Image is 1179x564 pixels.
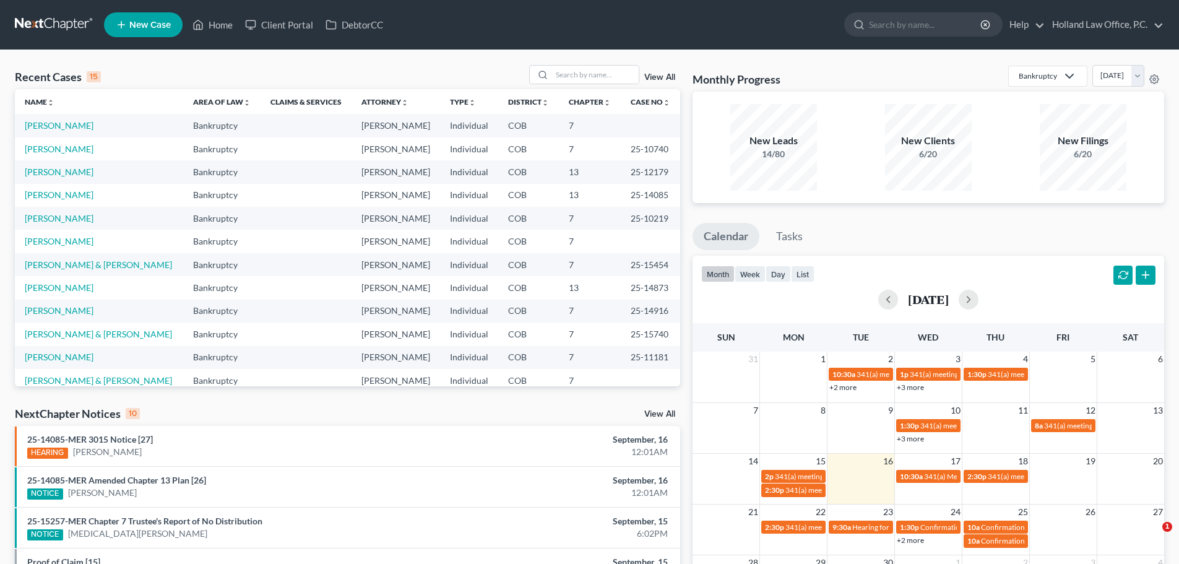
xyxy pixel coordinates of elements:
i: unfold_more [401,99,408,106]
i: unfold_more [47,99,54,106]
span: 3 [954,352,962,367]
a: [PERSON_NAME] [25,167,93,177]
td: Bankruptcy [183,184,261,207]
span: Confirmation hearing for Broc Charleston second case & [PERSON_NAME] [920,523,1162,532]
a: Tasks [765,223,814,250]
div: 14/80 [730,148,817,160]
span: Sat [1123,332,1138,342]
span: 341(a) meeting for [PERSON_NAME] & [PERSON_NAME] [775,472,960,481]
td: [PERSON_NAME] [352,346,440,369]
span: 341(a) meeting for [PERSON_NAME] [988,472,1107,481]
a: Home [186,14,239,36]
div: Recent Cases [15,69,101,84]
td: 7 [559,230,621,253]
i: unfold_more [663,99,670,106]
button: month [701,266,735,282]
td: 13 [559,276,621,299]
td: Individual [440,114,498,137]
td: COB [498,137,559,160]
td: 25-14085 [621,184,680,207]
a: +2 more [897,536,924,545]
td: 7 [559,346,621,369]
a: Typeunfold_more [450,97,476,106]
div: HEARING [27,448,68,459]
td: 7 [559,369,621,392]
td: [PERSON_NAME] [352,137,440,160]
span: 7 [752,403,759,418]
td: Bankruptcy [183,300,261,323]
td: Bankruptcy [183,346,261,369]
td: 13 [559,160,621,183]
td: COB [498,230,559,253]
td: Individual [440,369,498,392]
td: Individual [440,253,498,276]
span: 10 [949,403,962,418]
a: +3 more [897,434,924,443]
span: 10:30a [832,370,855,379]
td: COB [498,114,559,137]
span: 19 [1084,454,1097,469]
td: [PERSON_NAME] [352,207,440,230]
span: Wed [918,332,938,342]
span: 9:30a [832,523,851,532]
a: Nameunfold_more [25,97,54,106]
a: 25-15257-MER Chapter 7 Trustee's Report of No Distribution [27,516,262,526]
span: 2 [887,352,894,367]
td: COB [498,323,559,345]
span: 9 [887,403,894,418]
a: [PERSON_NAME] & [PERSON_NAME] [25,375,172,386]
button: list [791,266,814,282]
td: Individual [440,323,498,345]
td: Bankruptcy [183,114,261,137]
span: 13 [1152,403,1164,418]
span: 1:30p [967,370,987,379]
span: 17 [949,454,962,469]
th: Claims & Services [261,89,352,114]
span: 341(a) meeting for [PERSON_NAME] [785,523,905,532]
span: 21 [747,505,759,519]
td: 7 [559,114,621,137]
a: View All [644,410,675,419]
a: [MEDICAL_DATA][PERSON_NAME] [68,527,207,540]
td: [PERSON_NAME] [352,253,440,276]
i: unfold_more [469,99,476,106]
td: Bankruptcy [183,276,261,299]
span: Hearing for [PERSON_NAME] [852,523,949,532]
td: [PERSON_NAME] [352,369,440,392]
span: 341(a) meeting for [MEDICAL_DATA][PERSON_NAME] [785,485,964,495]
span: 12 [1084,403,1097,418]
span: 11 [1017,403,1029,418]
td: 25-14873 [621,276,680,299]
span: 25 [1017,505,1029,519]
span: 2:30p [765,523,784,532]
span: 6 [1157,352,1164,367]
span: Thu [987,332,1004,342]
td: 25-14916 [621,300,680,323]
i: unfold_more [603,99,611,106]
span: 2:30p [765,485,784,495]
a: [PERSON_NAME] [73,446,142,458]
td: Individual [440,300,498,323]
td: COB [498,184,559,207]
h2: [DATE] [908,293,949,306]
div: Bankruptcy [1019,71,1057,81]
span: 8a [1035,421,1043,430]
td: 13 [559,184,621,207]
div: 6:02PM [462,527,668,540]
a: [PERSON_NAME] [68,487,137,499]
div: 12:01AM [462,446,668,458]
span: 10a [967,536,980,545]
span: 5 [1089,352,1097,367]
a: [PERSON_NAME] [25,236,93,246]
h3: Monthly Progress [693,72,780,87]
div: 15 [87,71,101,82]
div: September, 15 [462,515,668,527]
a: Chapterunfold_more [569,97,611,106]
span: 1:30p [900,523,919,532]
td: Individual [440,346,498,369]
a: [PERSON_NAME] [25,120,93,131]
a: Client Portal [239,14,319,36]
td: [PERSON_NAME] [352,276,440,299]
a: Attorneyunfold_more [361,97,408,106]
td: COB [498,207,559,230]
